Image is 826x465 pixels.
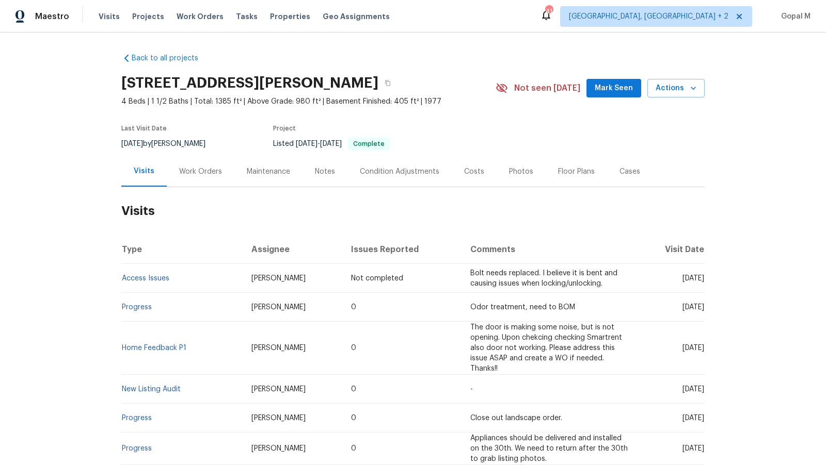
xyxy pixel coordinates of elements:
[121,96,496,107] span: 4 Beds | 1 1/2 Baths | Total: 1385 ft² | Above Grade: 980 ft² | Basement Finished: 405 ft² | 1977
[122,414,152,422] a: Progress
[251,386,306,393] span: [PERSON_NAME]
[122,445,152,452] a: Progress
[320,140,342,147] span: [DATE]
[121,235,243,264] th: Type
[121,187,705,235] h2: Visits
[470,304,575,311] span: Odor treatment, need to BOM
[586,79,641,98] button: Mark Seen
[514,83,580,93] span: Not seen [DATE]
[251,445,306,452] span: [PERSON_NAME]
[273,140,390,147] span: Listed
[682,275,704,282] span: [DATE]
[595,82,633,95] span: Mark Seen
[351,414,356,422] span: 0
[682,445,704,452] span: [DATE]
[682,414,704,422] span: [DATE]
[121,138,218,150] div: by [PERSON_NAME]
[351,386,356,393] span: 0
[177,11,224,22] span: Work Orders
[470,324,622,372] span: The door is making some noise, but is not opening. Upon chekcing checking Smartrent also door not...
[647,79,705,98] button: Actions
[121,78,378,88] h2: [STREET_ADDRESS][PERSON_NAME]
[323,11,390,22] span: Geo Assignments
[121,125,167,131] span: Last Visit Date
[351,304,356,311] span: 0
[343,235,462,264] th: Issues Reported
[682,344,704,352] span: [DATE]
[470,270,617,287] span: Bolt needs replaced. I believe it is bent and causing issues when locking/unlocking.
[682,304,704,311] span: [DATE]
[351,445,356,452] span: 0
[656,82,696,95] span: Actions
[273,125,296,131] span: Project
[315,167,335,177] div: Notes
[545,6,552,16] div: 41
[351,344,356,352] span: 0
[122,344,186,352] a: Home Feedback P1
[470,386,473,393] span: -
[247,167,290,177] div: Maintenance
[270,11,310,22] span: Properties
[122,275,169,282] a: Access Issues
[569,11,728,22] span: [GEOGRAPHIC_DATA], [GEOGRAPHIC_DATA] + 2
[682,386,704,393] span: [DATE]
[251,414,306,422] span: [PERSON_NAME]
[619,167,640,177] div: Cases
[378,74,397,92] button: Copy Address
[134,166,154,176] div: Visits
[122,386,181,393] a: New Listing Audit
[243,235,343,264] th: Assignee
[509,167,533,177] div: Photos
[121,140,143,147] span: [DATE]
[296,140,317,147] span: [DATE]
[349,141,389,147] span: Complete
[351,275,403,282] span: Not completed
[179,167,222,177] div: Work Orders
[777,11,811,22] span: Gopal M
[236,13,258,20] span: Tasks
[251,344,306,352] span: [PERSON_NAME]
[470,435,628,462] span: Appliances should be delivered and installed on the 30th. We need to return after the 30th to gra...
[558,167,595,177] div: Floor Plans
[470,414,562,422] span: Close out landscape order.
[99,11,120,22] span: Visits
[122,304,152,311] a: Progress
[251,275,306,282] span: [PERSON_NAME]
[296,140,342,147] span: -
[462,235,637,264] th: Comments
[121,53,220,63] a: Back to all projects
[132,11,164,22] span: Projects
[360,167,439,177] div: Condition Adjustments
[35,11,69,22] span: Maestro
[464,167,484,177] div: Costs
[251,304,306,311] span: [PERSON_NAME]
[637,235,705,264] th: Visit Date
